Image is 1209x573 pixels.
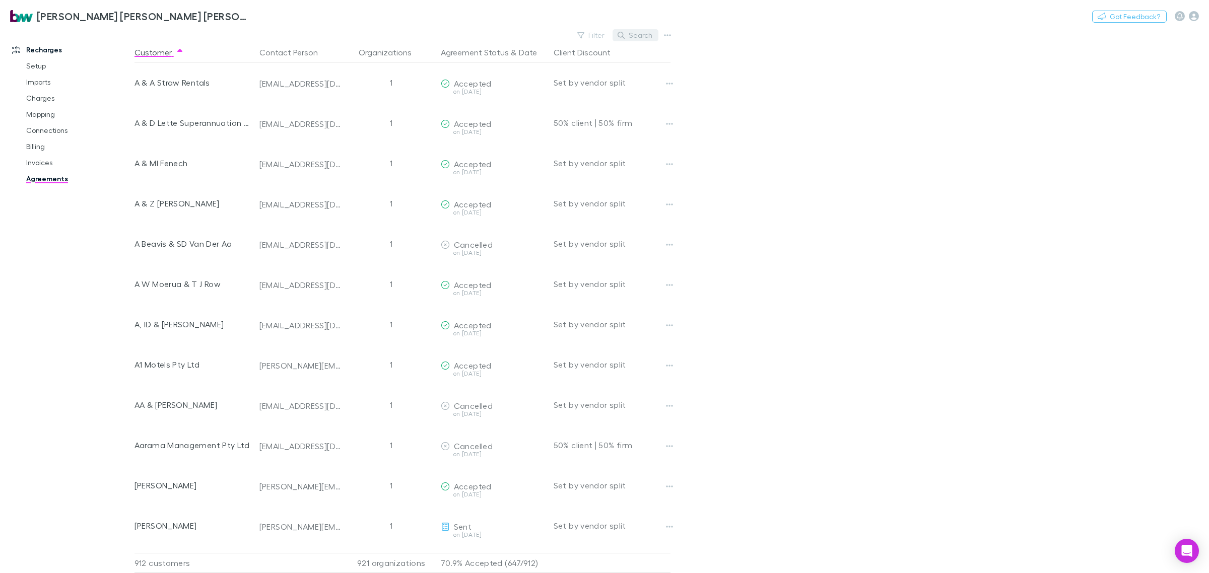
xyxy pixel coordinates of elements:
[135,506,251,546] div: [PERSON_NAME]
[554,304,670,344] div: Set by vendor split
[613,29,658,41] button: Search
[16,155,142,171] a: Invoices
[135,224,251,264] div: A Beavis & SD Van Der Aa
[10,10,33,22] img: Brewster Walsh Waters Partners's Logo
[259,159,342,169] div: [EMAIL_ADDRESS][DOMAIN_NAME]
[554,62,670,103] div: Set by vendor split
[454,199,492,209] span: Accepted
[554,264,670,304] div: Set by vendor split
[135,62,251,103] div: A & A Straw Rentals
[259,361,342,371] div: [PERSON_NAME][EMAIL_ADDRESS][PERSON_NAME][DOMAIN_NAME]
[441,411,546,417] div: on [DATE]
[135,103,251,143] div: A & D Lette Superannuation Fund
[454,159,492,169] span: Accepted
[16,58,142,74] a: Setup
[1092,11,1167,23] button: Got Feedback?
[259,240,342,250] div: [EMAIL_ADDRESS][DOMAIN_NAME]
[346,143,437,183] div: 1
[346,553,437,573] div: 921 organizations
[346,103,437,143] div: 1
[16,171,142,187] a: Agreements
[441,250,546,256] div: on [DATE]
[259,42,330,62] button: Contact Person
[441,89,546,95] div: on [DATE]
[259,401,342,411] div: [EMAIL_ADDRESS][DOMAIN_NAME]
[259,199,342,209] div: [EMAIL_ADDRESS][DOMAIN_NAME]
[346,304,437,344] div: 1
[441,553,546,572] p: 70.9% Accepted (647/912)
[554,42,623,62] button: Client Discount
[346,385,437,425] div: 1
[454,119,492,128] span: Accepted
[4,4,256,28] a: [PERSON_NAME] [PERSON_NAME] [PERSON_NAME] Partners
[1175,539,1199,563] div: Open Intercom Messenger
[16,138,142,155] a: Billing
[441,532,546,538] div: on [DATE]
[359,42,424,62] button: Organizations
[259,119,342,129] div: [EMAIL_ADDRESS][DOMAIN_NAME]
[346,465,437,506] div: 1
[554,425,670,465] div: 50% client | 50% firm
[519,42,537,62] button: Date
[346,344,437,385] div: 1
[259,280,342,290] div: [EMAIL_ADDRESS][DOMAIN_NAME]
[454,361,492,370] span: Accepted
[259,522,342,532] div: [PERSON_NAME][EMAIL_ADDRESS][DOMAIN_NAME]
[454,280,492,290] span: Accepted
[16,74,142,90] a: Imports
[37,10,250,22] h3: [PERSON_NAME] [PERSON_NAME] [PERSON_NAME] Partners
[135,385,251,425] div: AA & [PERSON_NAME]
[135,183,251,224] div: A & Z [PERSON_NAME]
[441,330,546,336] div: on [DATE]
[441,209,546,216] div: on [DATE]
[346,425,437,465] div: 1
[554,506,670,546] div: Set by vendor split
[441,491,546,497] div: on [DATE]
[441,129,546,135] div: on [DATE]
[135,344,251,385] div: A1 Motels Pty Ltd
[554,183,670,224] div: Set by vendor split
[554,385,670,425] div: Set by vendor split
[135,143,251,183] div: A & MI Fenech
[441,371,546,377] div: on [DATE]
[259,441,342,451] div: [EMAIL_ADDRESS][DOMAIN_NAME]
[135,465,251,506] div: [PERSON_NAME]
[346,506,437,546] div: 1
[554,103,670,143] div: 50% client | 50% firm
[135,264,251,304] div: A W Moerua & T J Row
[135,553,255,573] div: 912 customers
[441,42,509,62] button: Agreement Status
[441,169,546,175] div: on [DATE]
[441,451,546,457] div: on [DATE]
[454,481,492,491] span: Accepted
[16,90,142,106] a: Charges
[572,29,611,41] button: Filter
[346,264,437,304] div: 1
[2,42,142,58] a: Recharges
[554,344,670,385] div: Set by vendor split
[16,106,142,122] a: Mapping
[454,79,492,88] span: Accepted
[454,320,492,330] span: Accepted
[554,465,670,506] div: Set by vendor split
[135,42,184,62] button: Customer
[554,224,670,264] div: Set by vendor split
[259,320,342,330] div: [EMAIL_ADDRESS][DOMAIN_NAME]
[454,240,493,249] span: Cancelled
[346,224,437,264] div: 1
[259,79,342,89] div: [EMAIL_ADDRESS][DOMAIN_NAME]
[454,401,493,410] span: Cancelled
[135,304,251,344] div: A, ID & [PERSON_NAME]
[259,481,342,491] div: [PERSON_NAME][EMAIL_ADDRESS][PERSON_NAME][DOMAIN_NAME]
[135,425,251,465] div: Aarama Management Pty Ltd
[554,143,670,183] div: Set by vendor split
[454,522,472,531] span: Sent
[346,183,437,224] div: 1
[454,441,493,451] span: Cancelled
[16,122,142,138] a: Connections
[441,42,546,62] div: &
[346,62,437,103] div: 1
[441,290,546,296] div: on [DATE]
